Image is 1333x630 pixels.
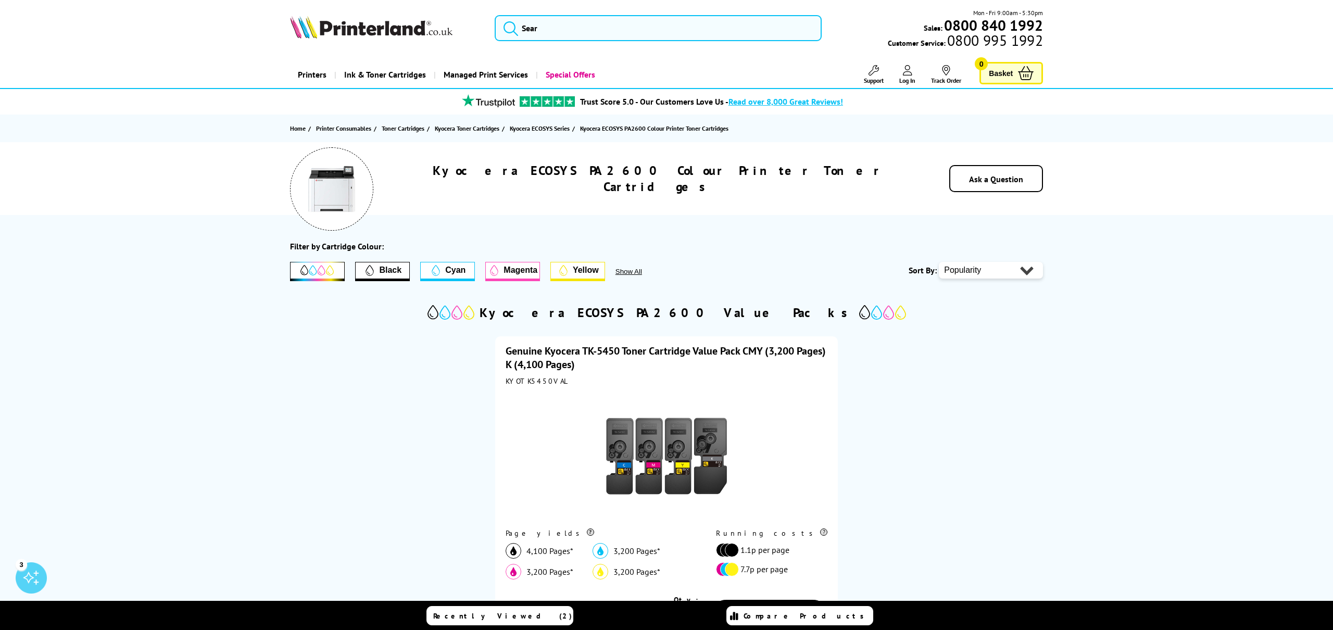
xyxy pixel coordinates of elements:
[716,543,822,557] li: 1.1p per page
[888,35,1043,48] span: Customer Service:
[420,262,475,281] button: Cyan
[924,23,942,33] span: Sales:
[344,61,426,88] span: Ink & Toner Cartridges
[580,96,843,107] a: Trust Score 5.0 - Our Customers Love Us -Read over 8,000 Great Reviews!
[506,376,828,386] div: KYOTK5450VAL
[593,543,608,559] img: cyan_icon.svg
[726,606,873,625] a: Compare Products
[613,566,660,577] span: 3,200 Pages*
[290,241,384,251] div: Filter by Cartridge Colour:
[712,600,828,627] button: Add to Basket
[573,266,599,275] span: Yellow
[744,611,870,621] span: Compare Products
[601,391,732,521] img: Kyocera TK-5450 Toner Cartridge Value Pack CMY (3,200 Pages) K (4,100 Pages)
[942,20,1043,30] a: 0800 840 1992
[290,61,334,88] a: Printers
[290,16,452,39] img: Printerland Logo
[495,15,821,41] input: Sear
[975,57,988,70] span: 0
[989,66,1013,80] span: Basket
[382,123,424,134] span: Toner Cartridges
[536,61,603,88] a: Special Offers
[485,262,540,281] button: Magenta
[16,559,27,570] div: 3
[506,344,826,371] a: Genuine Kyocera TK-5450 Toner Cartridge Value Pack CMY (3,200 Pages) K (4,100 Pages)
[615,268,670,275] button: Show All
[973,8,1043,18] span: Mon - Fri 9:00am - 5:30pm
[506,564,521,579] img: magenta_icon.svg
[944,16,1043,35] b: 0800 840 1992
[674,595,698,604] span: Qty:
[599,597,653,616] div: £306.72
[426,606,573,625] a: Recently Viewed (2)
[864,77,884,84] span: Support
[593,564,608,579] img: yellow_icon.svg
[526,546,573,556] span: 4,100 Pages*
[864,65,884,84] a: Support
[716,528,827,538] div: Running costs
[316,123,374,134] a: Printer Consumables
[899,77,915,84] span: Log In
[355,262,410,281] button: Filter by Black
[334,61,434,88] a: Ink & Toner Cartridges
[550,262,605,281] button: Yellow
[946,35,1043,45] span: 0800 995 1992
[434,61,536,88] a: Managed Print Services
[306,163,358,215] img: Kyocera ECOSYS PA2600 Colour Printer Toner Cartridges
[716,562,822,576] li: 7.7p per page
[931,65,961,84] a: Track Order
[435,123,502,134] a: Kyocera Toner Cartridges
[613,546,660,556] span: 3,200 Pages*
[526,566,573,577] span: 3,200 Pages*
[510,123,570,134] span: Kyocera ECOSYS Series
[504,266,537,275] span: Magenta
[445,266,466,275] span: Cyan
[379,266,401,275] span: Black
[457,94,520,107] img: trustpilot rating
[520,96,575,107] img: trustpilot rating
[728,96,843,107] span: Read over 8,000 Great Reviews!
[909,265,937,275] span: Sort By:
[290,123,308,134] a: Home
[404,162,911,195] h1: Kyocera ECOSYS PA2600 Colour Printer Toner Cartridges
[969,174,1023,184] a: Ask a Question
[519,597,572,616] div: £255.60
[979,62,1043,84] a: Basket 0
[290,16,482,41] a: Printerland Logo
[510,123,572,134] a: Kyocera ECOSYS Series
[316,123,371,134] span: Printer Consumables
[580,124,728,132] span: Kyocera ECOSYS PA2600 Colour Printer Toner Cartridges
[435,123,499,134] span: Kyocera Toner Cartridges
[506,543,521,559] img: black_icon.svg
[480,305,854,321] h2: Kyocera ECOSYS PA2600 Value Packs
[506,528,699,538] div: Page yields
[382,123,427,134] a: Toner Cartridges
[433,611,572,621] span: Recently Viewed (2)
[899,65,915,84] a: Log In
